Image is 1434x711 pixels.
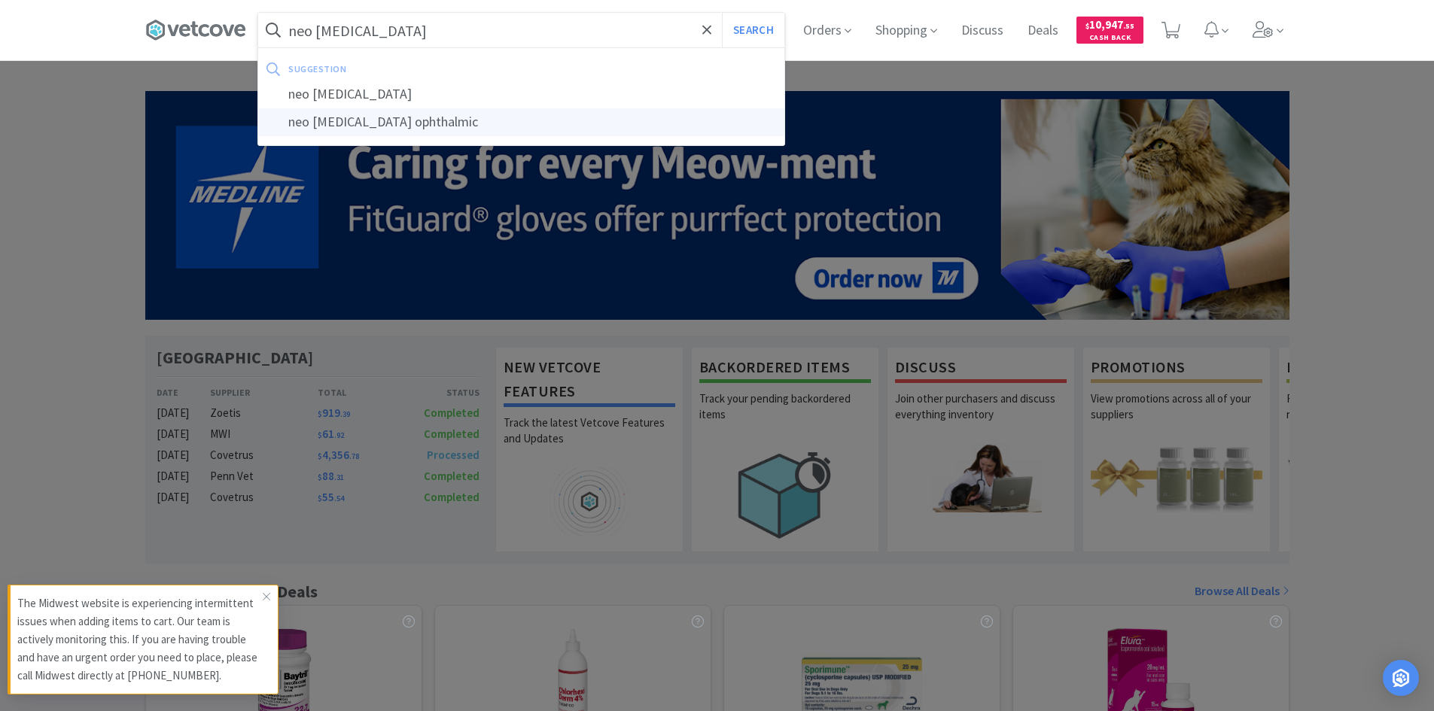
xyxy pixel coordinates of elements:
[288,57,561,81] div: suggestion
[1085,17,1134,32] span: 10,947
[1085,21,1089,31] span: $
[17,594,263,685] p: The Midwest website is experiencing intermittent issues when adding items to cart. Our team is ac...
[1021,24,1064,38] a: Deals
[722,13,784,47] button: Search
[258,81,784,108] div: neo [MEDICAL_DATA]
[1076,10,1143,50] a: $10,947.55Cash Back
[1383,660,1419,696] div: Open Intercom Messenger
[258,108,784,136] div: neo [MEDICAL_DATA] ophthalmic
[1085,34,1134,44] span: Cash Back
[955,24,1009,38] a: Discuss
[258,13,784,47] input: Search by item, sku, manufacturer, ingredient, size...
[1123,21,1134,31] span: . 55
